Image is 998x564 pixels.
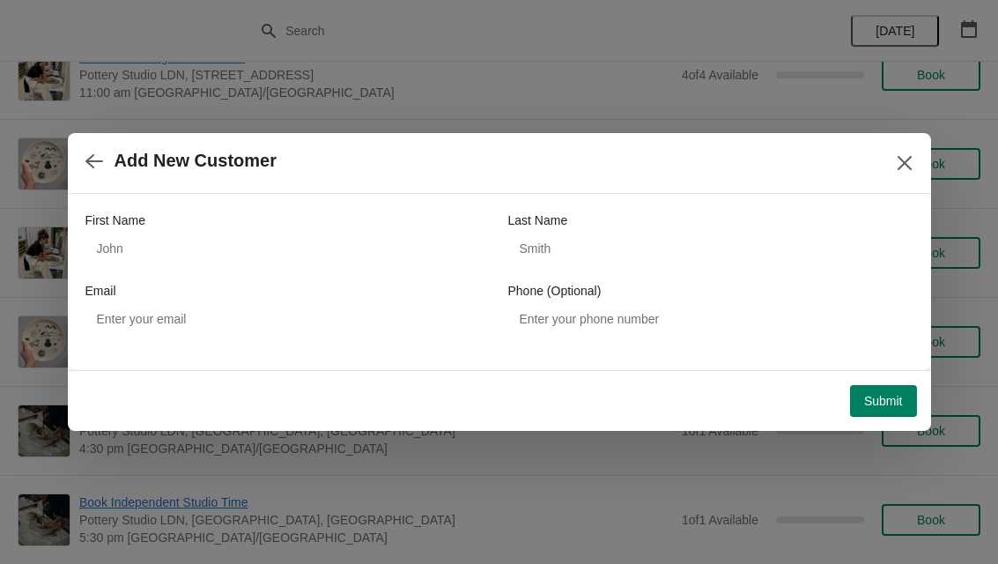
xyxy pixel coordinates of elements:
[508,303,913,335] input: Enter your phone number
[508,233,913,264] input: Smith
[508,282,602,300] label: Phone (Optional)
[508,211,568,229] label: Last Name
[85,211,145,229] label: First Name
[864,394,903,408] span: Submit
[85,233,491,264] input: John
[889,147,920,179] button: Close
[115,151,277,171] h2: Add New Customer
[85,282,116,300] label: Email
[850,385,917,417] button: Submit
[85,303,491,335] input: Enter your email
